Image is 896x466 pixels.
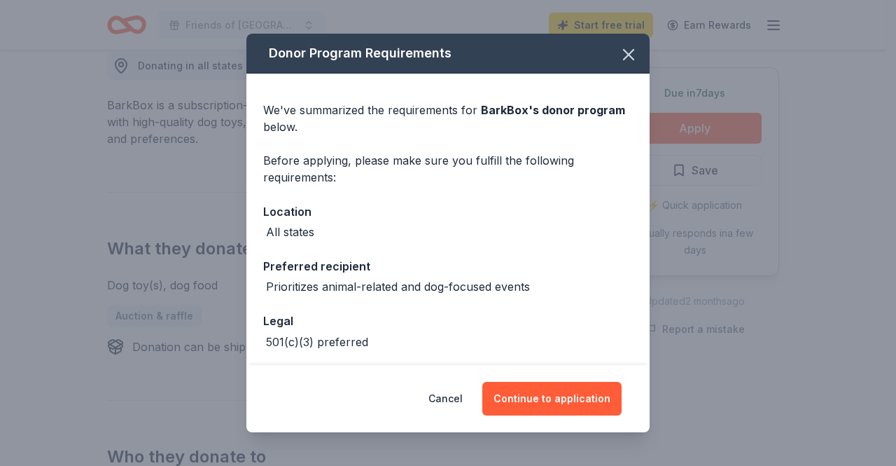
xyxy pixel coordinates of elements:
[482,382,622,416] button: Continue to application
[246,34,650,74] div: Donor Program Requirements
[263,102,633,135] div: We've summarized the requirements for below.
[428,382,463,416] button: Cancel
[266,334,368,350] div: 501(c)(3) preferred
[263,257,633,275] div: Preferred recipient
[266,224,314,240] div: All states
[481,103,625,117] span: BarkBox 's donor program
[266,278,530,295] div: Prioritizes animal-related and dog-focused events
[263,312,633,330] div: Legal
[263,152,633,186] div: Before applying, please make sure you fulfill the following requirements:
[263,203,633,221] div: Location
